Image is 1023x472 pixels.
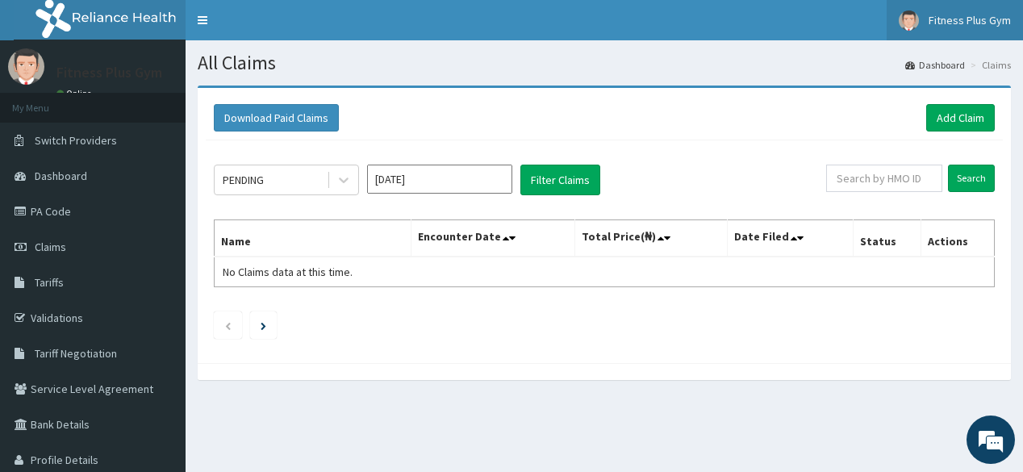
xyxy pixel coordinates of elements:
[265,8,303,47] div: Minimize live chat window
[35,240,66,254] span: Claims
[853,220,921,257] th: Status
[575,220,728,257] th: Total Price(₦)
[223,265,353,279] span: No Claims data at this time.
[905,58,965,72] a: Dashboard
[30,81,65,121] img: d_794563401_company_1708531726252_794563401
[224,318,232,332] a: Previous page
[520,165,600,195] button: Filter Claims
[84,90,271,111] div: Chat with us now
[8,48,44,85] img: User Image
[35,133,117,148] span: Switch Providers
[35,169,87,183] span: Dashboard
[56,88,95,99] a: Online
[94,136,223,299] span: We're online!
[198,52,1011,73] h1: All Claims
[921,220,995,257] th: Actions
[261,318,266,332] a: Next page
[56,65,162,80] p: Fitness Plus Gym
[929,13,1011,27] span: Fitness Plus Gym
[214,104,339,132] button: Download Paid Claims
[926,104,995,132] a: Add Claim
[948,165,995,192] input: Search
[8,307,307,363] textarea: Type your message and hit 'Enter'
[967,58,1011,72] li: Claims
[35,346,117,361] span: Tariff Negotiation
[215,220,411,257] th: Name
[367,165,512,194] input: Select Month and Year
[35,275,64,290] span: Tariffs
[899,10,919,31] img: User Image
[727,220,853,257] th: Date Filed
[223,172,264,188] div: PENDING
[826,165,942,192] input: Search by HMO ID
[411,220,575,257] th: Encounter Date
